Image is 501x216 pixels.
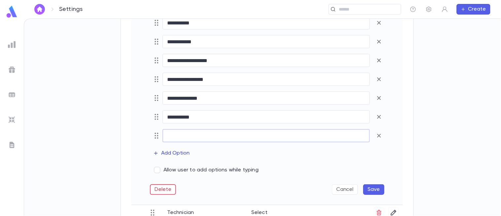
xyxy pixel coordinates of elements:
img: logo [5,5,18,18]
img: letters_grey.7941b92b52307dd3b8a917253454ce1c.svg [8,141,16,149]
button: Create [457,4,490,15]
img: reports_grey.c525e4749d1bce6a11f5fe2a8de1b229.svg [8,41,16,49]
img: home_white.a664292cf8c1dea59945f0da9f25487c.svg [36,7,44,12]
button: Cancel [332,184,358,195]
img: campaigns_grey.99e729a5f7ee94e3726e6486bddda8f1.svg [8,66,16,74]
button: Save [363,184,384,195]
button: Add Option [150,148,194,159]
p: Select [251,207,357,216]
p: Technician [167,207,251,216]
p: Settings [59,6,83,13]
img: imports_grey.530a8a0e642e233f2baf0ef88e8c9fcb.svg [8,116,16,124]
button: Delete [150,184,176,195]
span: Allow user to add options while typing [163,167,259,173]
img: batches_grey.339ca447c9d9533ef1741baa751efc33.svg [8,91,16,99]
